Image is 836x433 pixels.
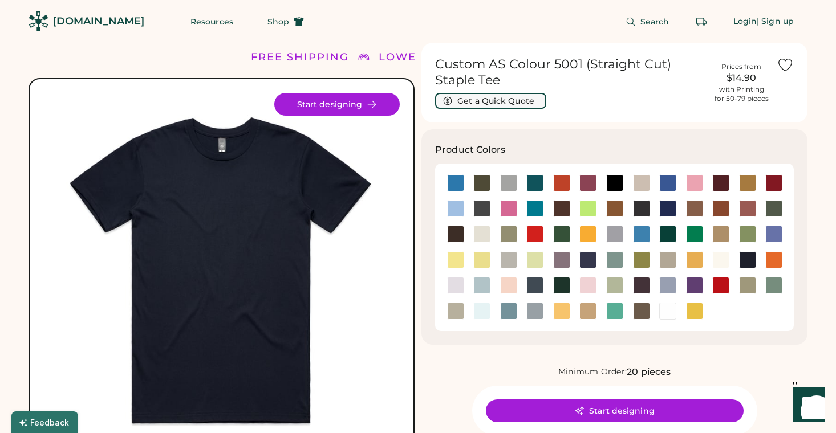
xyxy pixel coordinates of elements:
span: Search [640,18,669,26]
div: LOWER 48 STATES [379,50,494,65]
h3: Product Colors [435,143,505,157]
div: Login [733,16,757,27]
img: Rendered Logo - Screens [29,11,48,31]
div: | Sign up [757,16,794,27]
span: Shop [267,18,289,26]
button: Resources [177,10,247,33]
div: $14.90 [713,71,770,85]
button: Get a Quick Quote [435,93,546,109]
div: Minimum Order: [558,366,627,378]
div: 20 pieces [627,365,671,379]
h1: Custom AS Colour 5001 (Straight Cut) Staple Tee [435,56,706,88]
iframe: Front Chat [782,382,831,431]
button: Search [612,10,683,33]
button: Start designing [486,399,744,422]
button: Shop [254,10,318,33]
button: Start designing [274,93,400,116]
button: Retrieve an order [690,10,713,33]
div: Prices from [721,62,761,71]
div: with Printing for 50-79 pieces [715,85,769,103]
div: [DOMAIN_NAME] [53,14,144,28]
div: FREE SHIPPING [251,50,349,65]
